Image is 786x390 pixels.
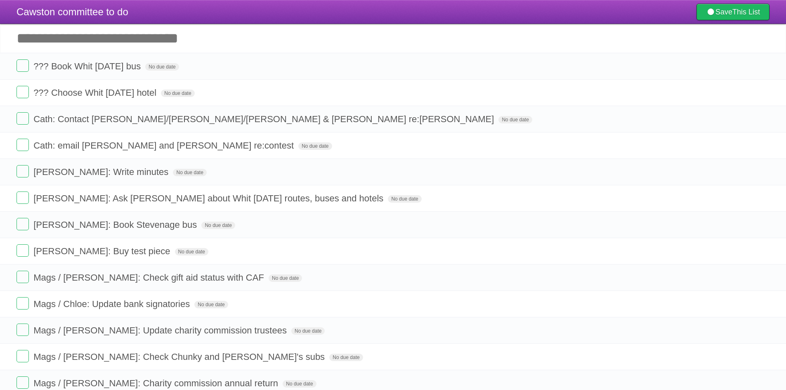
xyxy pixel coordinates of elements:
span: Cath: email [PERSON_NAME] and [PERSON_NAME] re:contest [33,140,296,151]
label: Done [17,350,29,362]
label: Done [17,271,29,283]
span: Mags / [PERSON_NAME]: Charity commission annual return [33,378,280,388]
span: No due date [269,274,302,282]
span: [PERSON_NAME]: Write minutes [33,167,170,177]
label: Done [17,112,29,125]
label: Done [17,324,29,336]
span: [PERSON_NAME]: Buy test piece [33,246,172,256]
b: This List [732,8,760,16]
span: ??? Book Whit [DATE] bus [33,61,143,71]
span: Mags / [PERSON_NAME]: Update charity commission trustees [33,325,289,336]
label: Done [17,244,29,257]
label: Done [17,165,29,177]
span: No due date [283,380,316,388]
span: Mags / [PERSON_NAME]: Check Chunky and [PERSON_NAME]'s subs [33,352,327,362]
span: No due date [175,248,208,255]
label: Done [17,86,29,98]
span: Mags / [PERSON_NAME]: Check gift aid status with CAF [33,272,266,283]
label: Done [17,376,29,389]
span: [PERSON_NAME]: Book Stevenage bus [33,220,199,230]
label: Done [17,191,29,204]
span: No due date [194,301,228,308]
span: No due date [173,169,206,176]
span: No due date [298,142,332,150]
span: ??? Choose Whit [DATE] hotel [33,87,158,98]
span: No due date [498,116,532,123]
span: Mags / Chloe: Update bank signatories [33,299,192,309]
a: SaveThis List [696,4,769,20]
span: Cath: Contact [PERSON_NAME]/[PERSON_NAME]/[PERSON_NAME] & [PERSON_NAME] re:[PERSON_NAME] [33,114,496,124]
span: No due date [161,90,194,97]
label: Done [17,139,29,151]
span: No due date [329,354,363,361]
label: Done [17,59,29,72]
span: [PERSON_NAME]: Ask [PERSON_NAME] about Whit [DATE] routes, buses and hotels [33,193,385,203]
span: No due date [291,327,325,335]
span: No due date [201,222,235,229]
label: Done [17,218,29,230]
span: No due date [388,195,421,203]
span: No due date [145,63,179,71]
span: Cawston committee to do [17,6,128,17]
label: Done [17,297,29,310]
